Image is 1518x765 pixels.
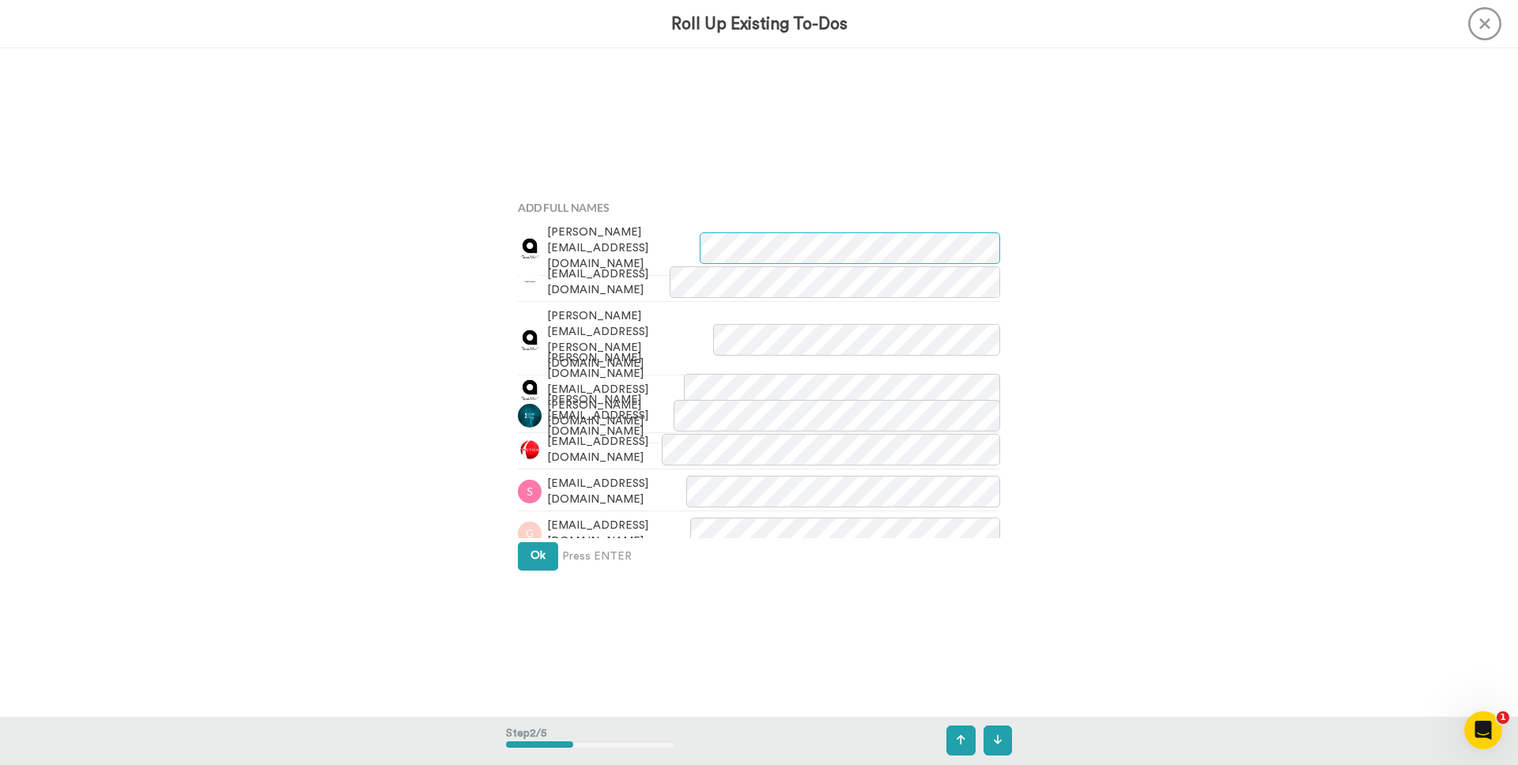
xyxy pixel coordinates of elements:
img: d853c106-b2c7-4036-9482-127459ec7c09.png [518,378,542,401]
div: Step 2 / 5 [506,718,674,763]
span: Press ENTER [562,548,632,564]
span: [PERSON_NAME][EMAIL_ADDRESS][DOMAIN_NAME] [547,392,674,439]
span: [EMAIL_ADDRESS][DOMAIN_NAME] [547,266,670,298]
span: [PERSON_NAME][EMAIL_ADDRESS][PERSON_NAME][DOMAIN_NAME] [547,308,713,371]
img: s.png [518,480,542,503]
span: [EMAIL_ADDRESS][DOMAIN_NAME] [547,476,686,507]
img: 6c769760-b0d3-4cd5-85cf-8c9df0786263.png [518,328,542,352]
button: Ok [518,542,558,571]
h4: Add Full Names [518,202,1000,213]
span: [PERSON_NAME][DOMAIN_NAME][EMAIL_ADDRESS][PERSON_NAME][DOMAIN_NAME] [547,350,684,429]
span: [PERSON_NAME][EMAIL_ADDRESS][DOMAIN_NAME] [547,224,700,272]
span: Ok [531,550,546,561]
img: g.png [518,522,542,545]
img: b1ff86dc-8403-4c42-b5b4-e35652cbe7c1.png [518,236,542,260]
span: [EMAIL_ADDRESS][DOMAIN_NAME] [547,518,690,549]
h3: Roll Up Existing To-Dos [671,15,848,33]
img: 1527ea67-b40d-48c3-a1d1-06bf5a69e667.jpg [518,438,542,462]
span: [EMAIL_ADDRESS][DOMAIN_NAME] [547,434,662,465]
span: 1 [1497,711,1509,724]
iframe: Intercom live chat [1464,711,1502,749]
img: c2e7b48e-bd69-4ed8-9a10-2734c703f486.jpg [518,404,542,428]
img: 6f437c04-d4f9-4450-8376-7e39b1dfeb57.png [518,270,542,294]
